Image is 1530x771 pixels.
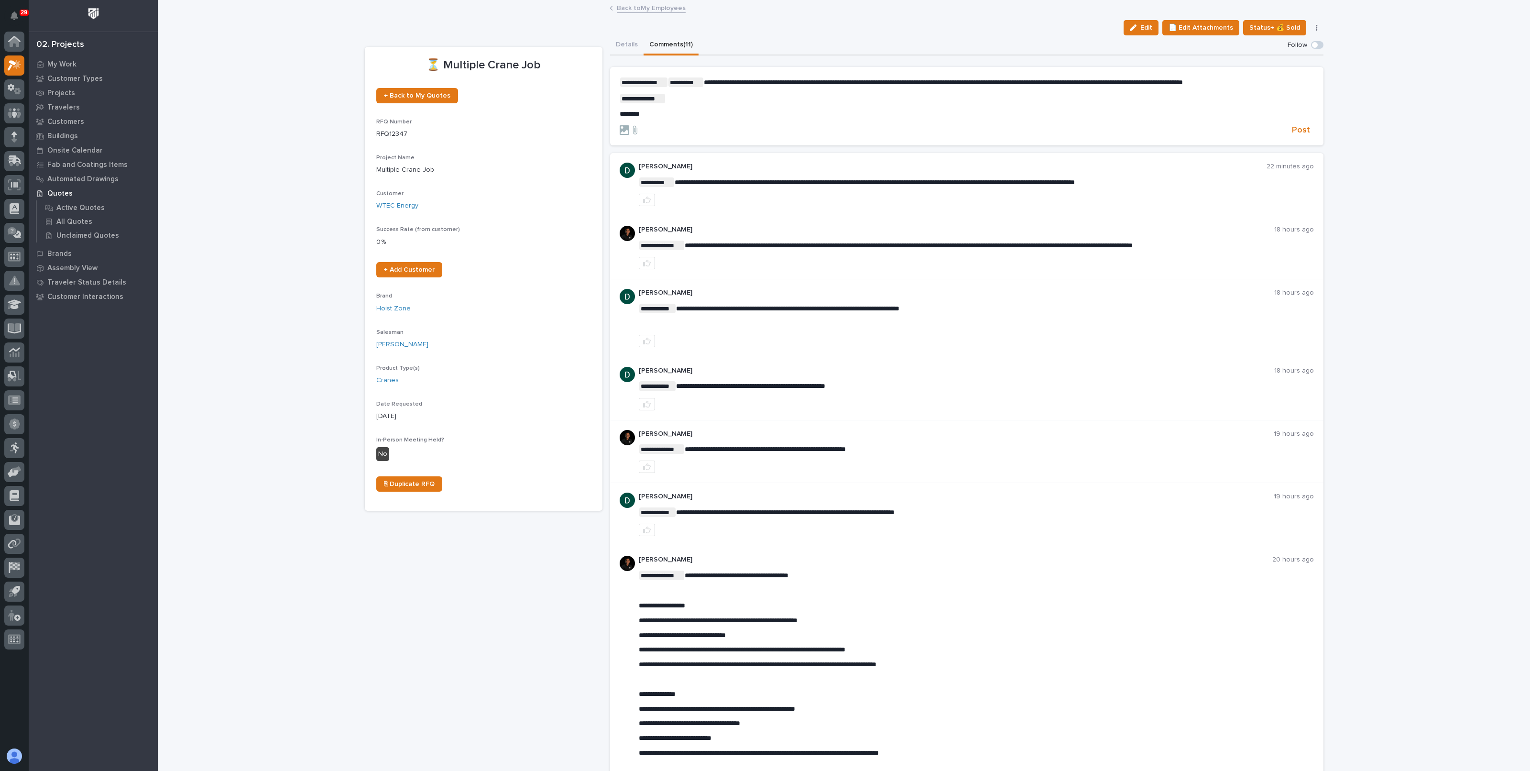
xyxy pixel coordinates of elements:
[1274,430,1314,438] p: 19 hours ago
[1274,367,1314,375] p: 18 hours ago
[29,246,158,261] a: Brands
[376,447,389,461] div: No
[29,129,158,143] a: Buildings
[29,114,158,129] a: Customers
[620,289,635,304] img: ACg8ocJgdhFn4UJomsYM_ouCmoNuTXbjHW0N3LU2ED0DpQ4pt1V6hA=s96-c
[617,2,686,13] a: Back toMy Employees
[47,161,128,169] p: Fab and Coatings Items
[4,746,24,766] button: users-avatar
[376,88,458,103] a: ← Back to My Quotes
[376,237,591,247] p: 0 %
[639,430,1274,438] p: [PERSON_NAME]
[639,289,1274,297] p: [PERSON_NAME]
[376,437,444,443] span: In-Person Meeting Held?
[47,250,72,258] p: Brands
[639,556,1272,564] p: [PERSON_NAME]
[1140,23,1152,32] span: Edit
[376,155,415,161] span: Project Name
[1274,289,1314,297] p: 18 hours ago
[47,75,103,83] p: Customer Types
[29,100,158,114] a: Travelers
[376,476,442,492] a: ⎘ Duplicate RFQ
[56,231,119,240] p: Unclaimed Quotes
[376,58,591,72] p: ⏳ Multiple Crane Job
[384,481,435,487] span: ⎘ Duplicate RFQ
[376,330,404,335] span: Salesman
[29,71,158,86] a: Customer Types
[376,411,591,421] p: [DATE]
[384,266,435,273] span: + Add Customer
[47,118,84,126] p: Customers
[376,129,591,139] p: RFQ12347
[47,132,78,141] p: Buildings
[639,524,655,536] button: like this post
[29,261,158,275] a: Assembly View
[620,430,635,445] img: 1cuUYOxSRWZudHgABrOC
[47,103,80,112] p: Travelers
[47,264,98,273] p: Assembly View
[56,204,105,212] p: Active Quotes
[12,11,24,27] div: Notifications29
[620,226,635,241] img: 1cuUYOxSRWZudHgABrOC
[376,165,591,175] p: Multiple Crane Job
[376,119,412,125] span: RFQ Number
[620,367,635,382] img: ACg8ocJgdhFn4UJomsYM_ouCmoNuTXbjHW0N3LU2ED0DpQ4pt1V6hA=s96-c
[639,226,1274,234] p: [PERSON_NAME]
[639,163,1267,171] p: [PERSON_NAME]
[1124,20,1158,35] button: Edit
[1243,20,1306,35] button: Status→ 💰 Sold
[376,191,404,197] span: Customer
[376,227,460,232] span: Success Rate (from customer)
[376,365,420,371] span: Product Type(s)
[620,556,635,571] img: 1cuUYOxSRWZudHgABrOC
[29,275,158,289] a: Traveler Status Details
[47,189,73,198] p: Quotes
[376,293,392,299] span: Brand
[47,89,75,98] p: Projects
[639,398,655,410] button: like this post
[639,367,1274,375] p: [PERSON_NAME]
[56,218,92,226] p: All Quotes
[37,215,158,228] a: All Quotes
[639,335,655,347] button: like this post
[1162,20,1239,35] button: 📄 Edit Attachments
[29,186,158,200] a: Quotes
[37,201,158,214] a: Active Quotes
[384,92,450,99] span: ← Back to My Quotes
[36,40,84,50] div: 02. Projects
[639,461,655,473] button: like this post
[47,175,119,184] p: Automated Drawings
[1274,226,1314,234] p: 18 hours ago
[29,57,158,71] a: My Work
[29,289,158,304] a: Customer Interactions
[1169,22,1233,33] span: 📄 Edit Attachments
[4,6,24,26] button: Notifications
[85,5,102,22] img: Workspace Logo
[21,9,27,16] p: 29
[610,35,644,55] button: Details
[47,60,76,69] p: My Work
[29,172,158,186] a: Automated Drawings
[1274,493,1314,501] p: 19 hours ago
[376,201,418,211] a: WTEC Energy
[376,304,411,314] a: Hoist Zone
[620,163,635,178] img: ACg8ocJgdhFn4UJomsYM_ouCmoNuTXbjHW0N3LU2ED0DpQ4pt1V6hA=s96-c
[620,493,635,508] img: ACg8ocJgdhFn4UJomsYM_ouCmoNuTXbjHW0N3LU2ED0DpQ4pt1V6hA=s96-c
[29,157,158,172] a: Fab and Coatings Items
[376,375,399,385] a: Cranes
[1288,125,1314,136] button: Post
[29,86,158,100] a: Projects
[639,257,655,269] button: like this post
[639,194,655,206] button: like this post
[376,340,428,350] a: [PERSON_NAME]
[639,493,1274,501] p: [PERSON_NAME]
[47,146,103,155] p: Onsite Calendar
[376,401,422,407] span: Date Requested
[37,229,158,242] a: Unclaimed Quotes
[1288,41,1307,49] p: Follow
[47,293,123,301] p: Customer Interactions
[1292,125,1310,136] span: Post
[1249,22,1300,33] span: Status→ 💰 Sold
[644,35,699,55] button: Comments (11)
[29,143,158,157] a: Onsite Calendar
